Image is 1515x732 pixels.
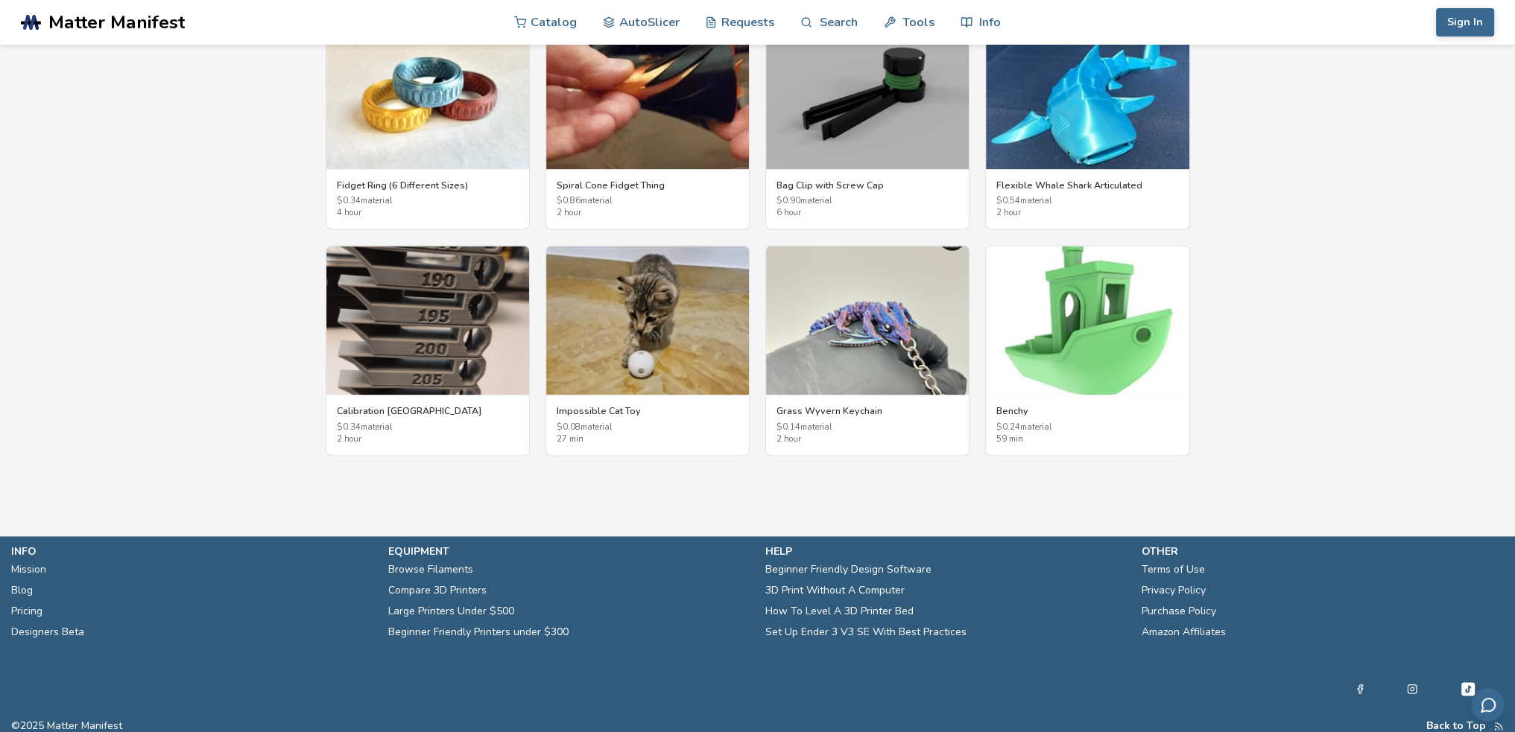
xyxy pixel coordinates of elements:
h3: Bag Clip with Screw Cap [777,179,958,191]
a: Compare 3D Printers [388,580,487,601]
a: Browse Filaments [388,559,473,580]
h3: Flexible Whale Shark Articulated [996,179,1178,191]
a: Grass Wyvern KeychainGrass Wyvern Keychain$0.14material2 hour [765,245,970,456]
h3: Fidget Ring (6 Different Sizes) [337,179,519,191]
h3: Spiral Cone Fidget Thing [557,179,738,191]
p: help [765,544,1127,559]
a: Facebook [1355,680,1365,698]
a: Large Printers Under $500 [388,601,514,622]
img: Fidget Ring (6 Different Sizes) [326,20,529,169]
span: 59 min [996,435,1178,445]
span: $ 0.90 material [777,197,958,206]
a: Blog [11,580,33,601]
span: 4 hour [337,209,519,218]
button: Send feedback via email [1471,688,1505,722]
img: Impossible Cat Toy [546,246,749,395]
a: RSS Feed [1493,720,1504,732]
p: other [1142,544,1504,559]
h3: Benchy [996,405,1178,417]
a: Instagram [1407,680,1417,698]
a: Pricing [11,601,42,622]
p: equipment [388,544,750,559]
a: Mission [11,559,46,580]
span: $ 0.34 material [337,197,519,206]
span: 6 hour [777,209,958,218]
span: 2 hour [557,209,738,218]
p: info [11,544,373,559]
img: Benchy [986,246,1189,395]
span: $ 0.34 material [337,423,519,433]
img: Grass Wyvern Keychain [766,246,969,395]
a: Flexible Whale Shark ArticulatedFlexible Whale Shark Articulated$0.54material2 hour [985,19,1189,230]
a: 3D Print Without A Computer [765,580,905,601]
button: Sign In [1436,8,1494,36]
span: $ 0.24 material [996,423,1178,433]
a: Set Up Ender 3 V3 SE With Best Practices [765,622,967,643]
a: Terms of Use [1142,559,1205,580]
span: 2 hour [337,435,519,445]
button: Back to Top [1426,720,1486,732]
span: 27 min [557,435,738,445]
a: Fidget Ring (6 Different Sizes)Fidget Ring (6 Different Sizes)$0.34material4 hour [326,19,530,230]
a: Purchase Policy [1142,601,1216,622]
span: 2 hour [996,209,1178,218]
h3: Impossible Cat Toy [557,405,738,417]
img: Calibration Temp Tower [326,246,529,395]
span: Matter Manifest [48,12,185,33]
img: Spiral Cone Fidget Thing [546,20,749,169]
a: Impossible Cat ToyImpossible Cat Toy$0.08material27 min [545,245,750,456]
img: Bag Clip with Screw Cap [766,20,969,169]
span: $ 0.54 material [996,197,1178,206]
h3: Grass Wyvern Keychain [777,405,958,417]
a: BenchyBenchy$0.24material59 min [985,245,1189,456]
span: $ 0.86 material [557,197,738,206]
a: How To Level A 3D Printer Bed [765,601,914,622]
a: Bag Clip with Screw CapBag Clip with Screw Cap$0.90material6 hour [765,19,970,230]
a: Calibration Temp TowerCalibration [GEOGRAPHIC_DATA]$0.34material2 hour [326,245,530,456]
a: Amazon Affiliates [1142,622,1226,643]
a: Spiral Cone Fidget ThingSpiral Cone Fidget Thing$0.86material2 hour [545,19,750,230]
span: $ 0.14 material [777,423,958,433]
img: Flexible Whale Shark Articulated [986,20,1189,169]
a: Beginner Friendly Printers under $300 [388,622,569,643]
a: Privacy Policy [1142,580,1206,601]
a: Tiktok [1459,680,1477,698]
a: Beginner Friendly Design Software [765,559,932,580]
span: © 2025 Matter Manifest [11,720,122,732]
span: $ 0.08 material [557,423,738,433]
span: 2 hour [777,435,958,445]
h3: Calibration [GEOGRAPHIC_DATA] [337,405,519,417]
a: Designers Beta [11,622,84,643]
